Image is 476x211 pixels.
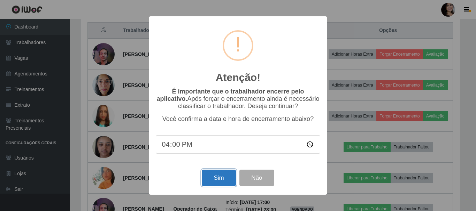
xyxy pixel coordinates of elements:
[216,71,260,84] h2: Atenção!
[156,88,320,110] p: Após forçar o encerramento ainda é necessário classificar o trabalhador. Deseja continuar?
[156,88,304,102] b: É importante que o trabalhador encerre pelo aplicativo.
[156,115,320,123] p: Você confirma a data e hora de encerramento abaixo?
[239,170,274,186] button: Não
[202,170,236,186] button: Sim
